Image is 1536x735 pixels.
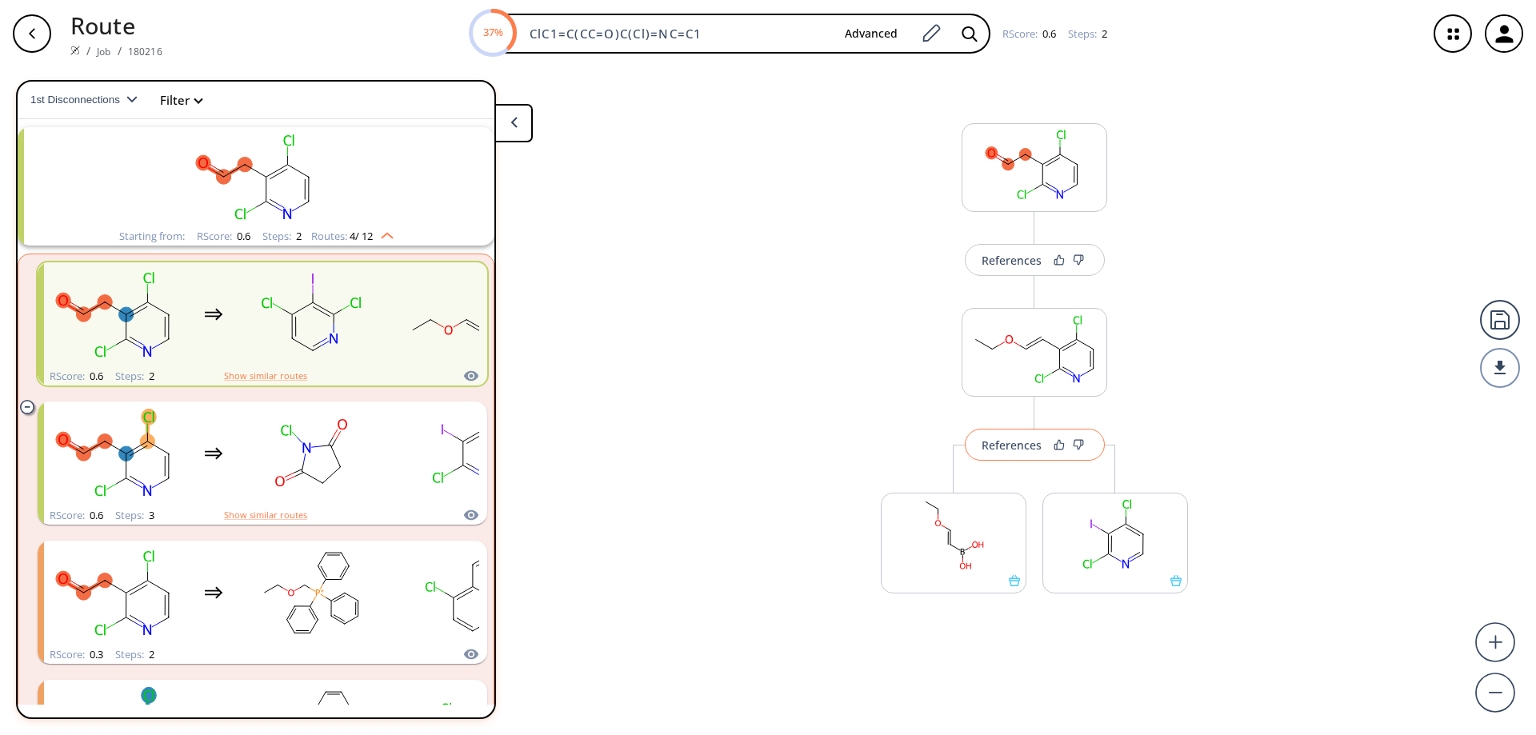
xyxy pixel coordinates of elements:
[224,369,307,383] button: Show similar routes
[982,255,1042,266] div: References
[146,647,154,661] span: 2
[399,404,543,504] svg: Clc1ncccc1I
[1040,26,1056,41] span: 0.6
[373,226,394,239] img: Up
[118,42,122,59] li: /
[44,265,188,365] svg: O=CCc1c(Cl)ccnc1Cl
[115,371,154,381] div: Steps :
[882,493,1026,575] svg: CCOC=CB(O)O
[311,231,394,242] div: Routes:
[962,309,1106,390] svg: CCOC=Cc1c(Cl)ccnc1Cl
[44,543,188,643] svg: O=CCc1c(Cl)ccnc1Cl
[224,508,307,522] button: Show similar routes
[482,25,502,39] text: 37%
[115,510,154,521] div: Steps :
[520,26,832,42] input: Enter SMILES
[239,265,383,365] svg: Clc1ccnc(Cl)c1I
[399,543,543,643] svg: O=Cc1c(Cl)ccnc1Cl
[294,229,302,243] span: 2
[350,231,373,242] span: 4 / 12
[1099,26,1107,41] span: 2
[30,81,150,119] button: 1st Disconnections
[1002,29,1056,39] div: RScore :
[44,404,188,504] svg: O=CCc1c(Cl)ccnc1Cl
[965,429,1105,461] button: References
[87,508,103,522] span: 0.6
[1043,493,1187,575] svg: Clc1ccnc(Cl)c1I
[50,649,103,660] div: RScore :
[119,231,185,242] div: Starting from:
[962,124,1106,206] svg: O=CCc1c(Cl)ccnc1Cl
[832,19,910,49] button: Advanced
[87,369,103,383] span: 0.6
[48,127,464,227] svg: O=CCc1c(Cl)ccnc1Cl
[982,440,1042,450] div: References
[146,508,154,522] span: 3
[97,45,110,58] a: Job
[1068,29,1107,39] div: Steps :
[399,265,543,365] svg: CCOC=CB(O)O
[146,369,154,383] span: 2
[30,94,126,106] span: 1st Disconnections
[70,8,162,42] p: Route
[50,510,103,521] div: RScore :
[87,647,103,661] span: 0.3
[128,45,162,58] a: 180216
[150,94,202,106] button: Filter
[86,42,90,59] li: /
[70,46,80,55] img: Spaya logo
[197,231,250,242] div: RScore :
[234,229,250,243] span: 0.6
[115,649,154,660] div: Steps :
[239,543,383,643] svg: CCOC[P+](c1ccccc1)(c1ccccc1)c1ccccc1
[239,404,383,504] svg: O=C1CCC(=O)N1Cl
[965,244,1105,276] button: References
[262,231,302,242] div: Steps :
[50,371,103,381] div: RScore :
